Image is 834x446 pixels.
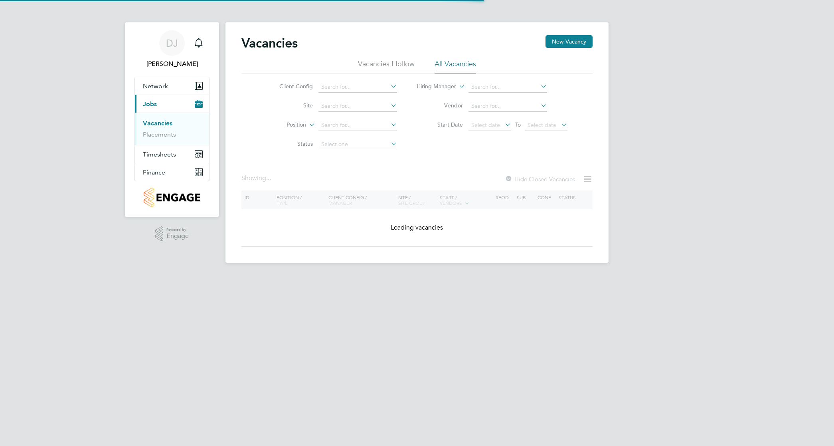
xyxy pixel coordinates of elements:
a: DJ[PERSON_NAME] [134,30,209,69]
span: Select date [528,121,556,129]
span: Engage [166,233,189,240]
label: Hiring Manager [410,83,456,91]
button: Finance [135,163,209,181]
span: Network [143,82,168,90]
h2: Vacancies [241,35,298,51]
label: Hide Closed Vacancies [505,175,575,183]
input: Search for... [318,101,397,112]
button: New Vacancy [545,35,593,48]
label: Vendor [417,102,463,109]
button: Network [135,77,209,95]
nav: Main navigation [125,22,219,217]
input: Select one [318,139,397,150]
label: Status [267,140,313,147]
button: Jobs [135,95,209,113]
label: Site [267,102,313,109]
label: Position [260,121,306,129]
input: Search for... [318,81,397,93]
li: All Vacancies [435,59,476,73]
span: DJ [166,38,178,48]
div: Showing [241,174,273,182]
input: Search for... [318,120,397,131]
a: Placements [143,131,176,138]
span: Jobs [143,100,157,108]
input: Search for... [468,101,547,112]
a: Powered byEngage [155,226,189,242]
span: David Jones [134,59,209,69]
span: To [513,119,523,130]
div: Jobs [135,113,209,145]
button: Timesheets [135,145,209,163]
label: Client Config [267,83,313,90]
img: countryside-properties-logo-retina.png [144,188,200,207]
span: Finance [143,168,165,176]
li: Vacancies I follow [358,59,415,73]
span: ... [266,174,271,182]
span: Timesheets [143,151,176,158]
input: Search for... [468,81,547,93]
a: Vacancies [143,119,172,127]
label: Start Date [417,121,463,128]
a: Go to home page [134,188,209,207]
span: Select date [471,121,500,129]
span: Powered by [166,226,189,233]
